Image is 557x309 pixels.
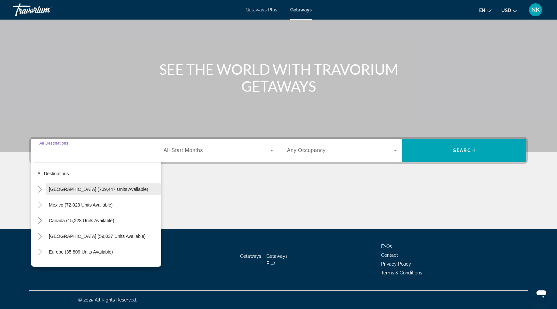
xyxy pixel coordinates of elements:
[34,262,46,273] button: Toggle Australia (3,314 units available)
[46,230,161,242] button: [GEOGRAPHIC_DATA] (59,037 units available)
[402,139,526,162] button: Search
[501,8,511,13] span: USD
[290,7,312,12] a: Getaways
[49,234,146,239] span: [GEOGRAPHIC_DATA] (59,037 units available)
[287,147,326,153] span: Any Occupancy
[46,183,161,195] button: [GEOGRAPHIC_DATA] (709,447 units available)
[381,270,422,275] a: Terms & Conditions
[49,218,114,223] span: Canada (15,228 units available)
[246,7,277,12] a: Getaways Plus
[531,7,540,13] span: NK
[501,6,517,15] button: Change currency
[46,262,161,273] button: Australia (3,314 units available)
[46,246,161,258] button: Europe (35,809 units available)
[479,8,485,13] span: en
[240,254,261,259] a: Getaways
[266,254,288,266] a: Getaways Plus
[49,202,113,208] span: Mexico (72,023 units available)
[34,184,46,195] button: Toggle United States (709,447 units available)
[13,1,78,18] a: Travorium
[381,261,411,267] a: Privacy Policy
[164,147,203,153] span: All Start Months
[49,249,113,255] span: Europe (35,809 units available)
[49,187,148,192] span: [GEOGRAPHIC_DATA] (709,447 units available)
[381,244,392,249] a: FAQs
[479,6,492,15] button: Change language
[46,215,161,226] button: Canada (15,228 units available)
[34,215,46,226] button: Toggle Canada (15,228 units available)
[46,199,161,211] button: Mexico (72,023 units available)
[39,141,68,145] span: All Destinations
[78,297,137,302] span: © 2025 All Rights Reserved.
[156,61,401,95] h1: SEE THE WORLD WITH TRAVORIUM GETAWAYS
[31,139,526,162] div: Search widget
[34,231,46,242] button: Toggle Caribbean & Atlantic Islands (59,037 units available)
[34,246,46,258] button: Toggle Europe (35,809 units available)
[34,168,161,179] button: All destinations
[453,148,475,153] span: Search
[381,253,398,258] a: Contact
[531,283,552,304] iframe: Button to launch messaging window
[527,3,544,17] button: User Menu
[34,199,46,211] button: Toggle Mexico (72,023 units available)
[37,171,69,176] span: All destinations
